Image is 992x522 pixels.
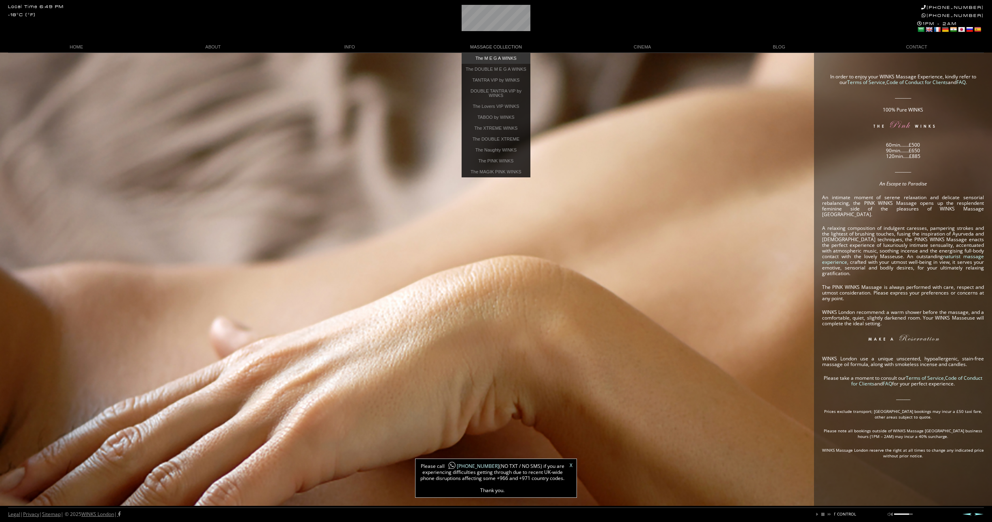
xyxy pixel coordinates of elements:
[906,375,944,381] a: Terms of Service
[462,145,530,156] a: The Naughty WINKS
[81,511,114,518] a: WINKS London
[574,42,711,53] a: CINEMA
[23,511,39,518] a: Privacy
[420,463,565,493] span: Please call (NO TXT / NO SMS) if you are experiencing difficulties getting through due to recent ...
[281,42,418,53] a: INFO
[974,513,984,516] a: Next
[851,375,982,387] a: Code of Conduct for Clients
[962,513,972,516] a: Prev
[822,74,984,85] p: In order to enjoy your WINKS Massage Experience, kindly refer to our , and .
[462,156,530,166] a: The PINK WINKS
[883,380,892,387] a: FAQ
[822,253,984,265] a: naturist massage experience
[958,26,965,33] a: Japanese
[448,461,456,470] img: whatsapp-icon1.png
[966,26,973,33] a: Russian
[8,42,145,53] a: HOME
[822,142,984,148] p: 60min…….£500
[844,121,963,133] img: The Pink WINKS Massage
[941,26,949,33] a: German
[922,13,984,18] a: [PHONE_NUMBER]
[956,79,966,86] a: FAQ
[822,309,984,326] p: WINKS London recommend: a warm shower before the massage, and a comfortable, quiet, slightly dark...
[462,123,530,134] a: The XTREME WINKS
[974,26,981,33] a: Spanish
[822,93,984,99] p: ________
[42,511,61,518] a: Sitemap
[822,195,984,217] p: An intimate moment of serene relaxation and delicate sensorial rebalancing, the PINK WINKS Massag...
[822,148,984,154] p: 90min…….£650
[8,5,64,9] div: Local Time 6:49 PM
[8,508,121,521] div: | | | © 2025 |
[933,26,941,33] a: French
[824,408,982,420] span: Prices exclude transport; [GEOGRAPHIC_DATA] bookings may incur a £50 taxi fare, other areas subje...
[917,26,924,33] a: Arabic
[822,375,984,387] p: Please take a moment to consult our , and for your perfect experience.
[921,5,984,10] a: [PHONE_NUMBER]
[462,75,530,86] a: TANTRA VIP by WINKS
[826,512,831,517] a: next
[880,180,927,187] em: An Escape to Paradise
[820,512,825,517] a: stop
[462,86,530,101] a: DOUBLE TANTRA VIP by WINKS
[844,335,963,347] img: make_a_reservation
[445,463,499,469] a: [PHONE_NUMBER]
[950,26,957,33] a: Hindi
[847,42,984,53] a: CONTACT
[462,101,530,112] a: The Lovers VIP WINKS
[824,428,982,439] span: Please note all bookings outside of WINKS Massage [GEOGRAPHIC_DATA] business hours (1PM – 2AM) ma...
[570,463,572,468] a: X
[711,42,848,53] a: BLOG
[925,26,933,33] a: English
[822,395,984,400] p: _______
[822,356,984,367] p: WINKS London use a unique unscented, hypoallergenic, stain-free massage oil formula, along with s...
[418,42,574,53] a: MASSAGE COLLECTION
[822,225,984,276] p: A relaxing composition of indulgent caresses, pampering strokes and the lightest of brushing touc...
[462,112,530,123] a: TABOO by WINKS
[822,284,984,301] p: The PINK WINKS Massage is always performed with care, respect and utmost consideration. Please ex...
[822,107,984,113] p: 100% Pure WINKS
[462,134,530,145] a: The DOUBLE XTREME
[847,79,885,86] a: Terms of Service
[145,42,282,53] a: ABOUT
[822,447,984,459] span: WINKS Massage London reserve the right at all times to change any indicated price without prior n...
[822,154,984,159] p: 120min…..£885
[822,167,984,173] p: ________
[917,21,984,34] div: 1PM - 2AM
[8,13,36,17] div: -18°C (°F)
[462,64,530,75] a: The DOUBLE M E G A WINKS
[462,53,530,64] a: The M E G A WINKS
[8,511,20,518] a: Legal
[886,79,948,86] a: Code of Conduct for Clients
[462,166,530,177] a: The MAGIK PINK WINKS
[815,512,820,517] a: play
[888,512,892,517] a: mute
